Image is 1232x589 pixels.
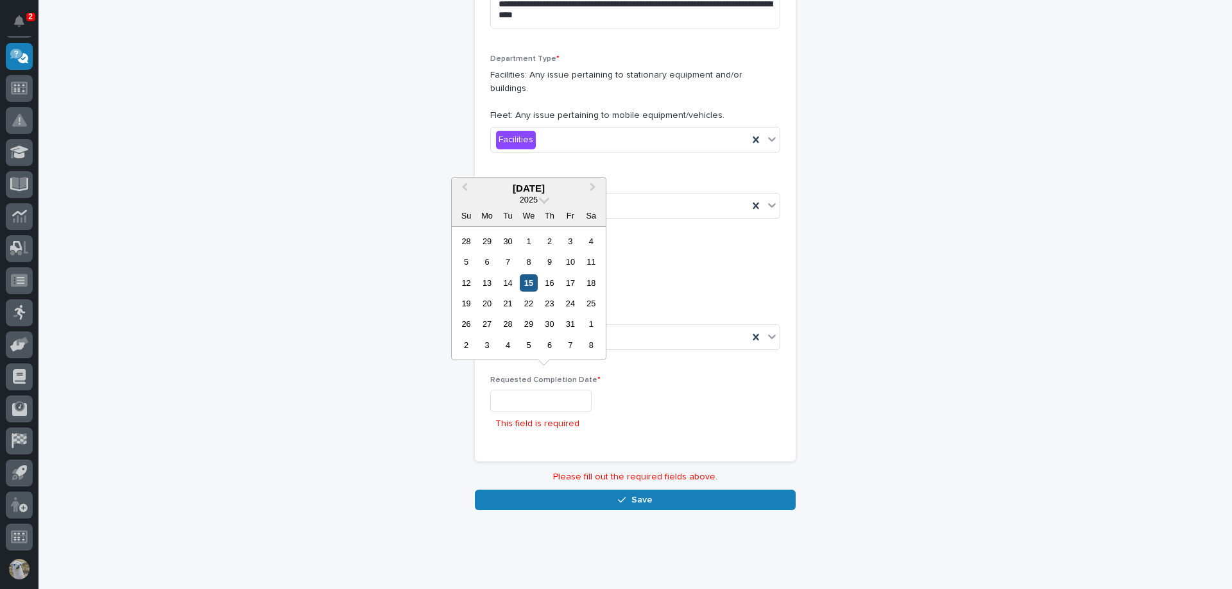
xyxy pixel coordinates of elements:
[499,207,517,224] div: Tu
[541,253,558,270] div: Choose Thursday, October 9th, 2025
[520,195,538,204] span: 2025
[561,274,579,292] div: Choose Friday, October 17th, 2025
[583,233,600,250] div: Choose Saturday, October 4th, 2025
[583,274,600,292] div: Choose Saturday, October 18th, 2025
[520,315,537,333] div: Choose Wednesday, October 29th, 2025
[458,295,475,312] div: Choose Sunday, October 19th, 2025
[561,336,579,354] div: Choose Friday, November 7th, 2025
[475,490,796,510] button: Save
[490,55,560,63] span: Department Type
[6,8,33,35] button: Notifications
[452,183,606,194] div: [DATE]
[478,233,495,250] div: Choose Monday, September 29th, 2025
[561,253,579,270] div: Choose Friday, October 10th, 2025
[583,315,600,333] div: Choose Saturday, November 1st, 2025
[458,207,475,224] div: Su
[520,233,537,250] div: Choose Wednesday, October 1st, 2025
[458,233,475,250] div: Choose Sunday, September 28th, 2025
[583,253,600,270] div: Choose Saturday, October 11th, 2025
[541,315,558,333] div: Choose Thursday, October 30th, 2025
[499,336,517,354] div: Choose Tuesday, November 4th, 2025
[490,69,780,122] p: Facilities: Any issue pertaining to stationary equipment and/or buildings. Fleet: Any issue perta...
[458,274,475,292] div: Choose Sunday, October 12th, 2025
[478,253,495,270] div: Choose Monday, October 6th, 2025
[541,336,558,354] div: Choose Thursday, November 6th, 2025
[453,179,474,199] button: Previous Month
[520,336,537,354] div: Choose Wednesday, November 5th, 2025
[561,233,579,250] div: Choose Friday, October 3rd, 2025
[458,315,475,333] div: Choose Sunday, October 26th, 2025
[499,295,517,312] div: Choose Tuesday, October 21st, 2025
[495,417,579,431] p: This field is required
[583,207,600,224] div: Sa
[28,12,33,21] p: 2
[478,315,495,333] div: Choose Monday, October 27th, 2025
[16,15,33,36] div: Notifications2
[490,376,601,384] span: Requested Completion Date
[541,207,558,224] div: Th
[478,336,495,354] div: Choose Monday, November 3rd, 2025
[478,295,495,312] div: Choose Monday, October 20th, 2025
[499,233,517,250] div: Choose Tuesday, September 30th, 2025
[541,274,558,292] div: Choose Thursday, October 16th, 2025
[520,253,537,270] div: Choose Wednesday, October 8th, 2025
[583,295,600,312] div: Choose Saturday, October 25th, 2025
[499,274,517,292] div: Choose Tuesday, October 14th, 2025
[561,315,579,333] div: Choose Friday, October 31st, 2025
[561,207,579,224] div: Fr
[499,253,517,270] div: Choose Tuesday, October 7th, 2025
[520,295,537,312] div: Choose Wednesday, October 22nd, 2025
[583,336,600,354] div: Choose Saturday, November 8th, 2025
[458,336,475,354] div: Choose Sunday, November 2nd, 2025
[520,274,537,292] div: Choose Wednesday, October 15th, 2025
[631,494,653,506] span: Save
[584,179,604,199] button: Next Month
[520,207,537,224] div: We
[541,233,558,250] div: Choose Thursday, October 2nd, 2025
[561,295,579,312] div: Choose Friday, October 24th, 2025
[496,131,536,149] div: Facilities
[499,315,517,333] div: Choose Tuesday, October 28th, 2025
[541,295,558,312] div: Choose Thursday, October 23rd, 2025
[475,472,796,483] p: Please fill out the required fields above.
[456,231,601,356] div: month 2025-10
[458,253,475,270] div: Choose Sunday, October 5th, 2025
[478,207,495,224] div: Mo
[478,274,495,292] div: Choose Monday, October 13th, 2025
[6,556,33,583] button: users-avatar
